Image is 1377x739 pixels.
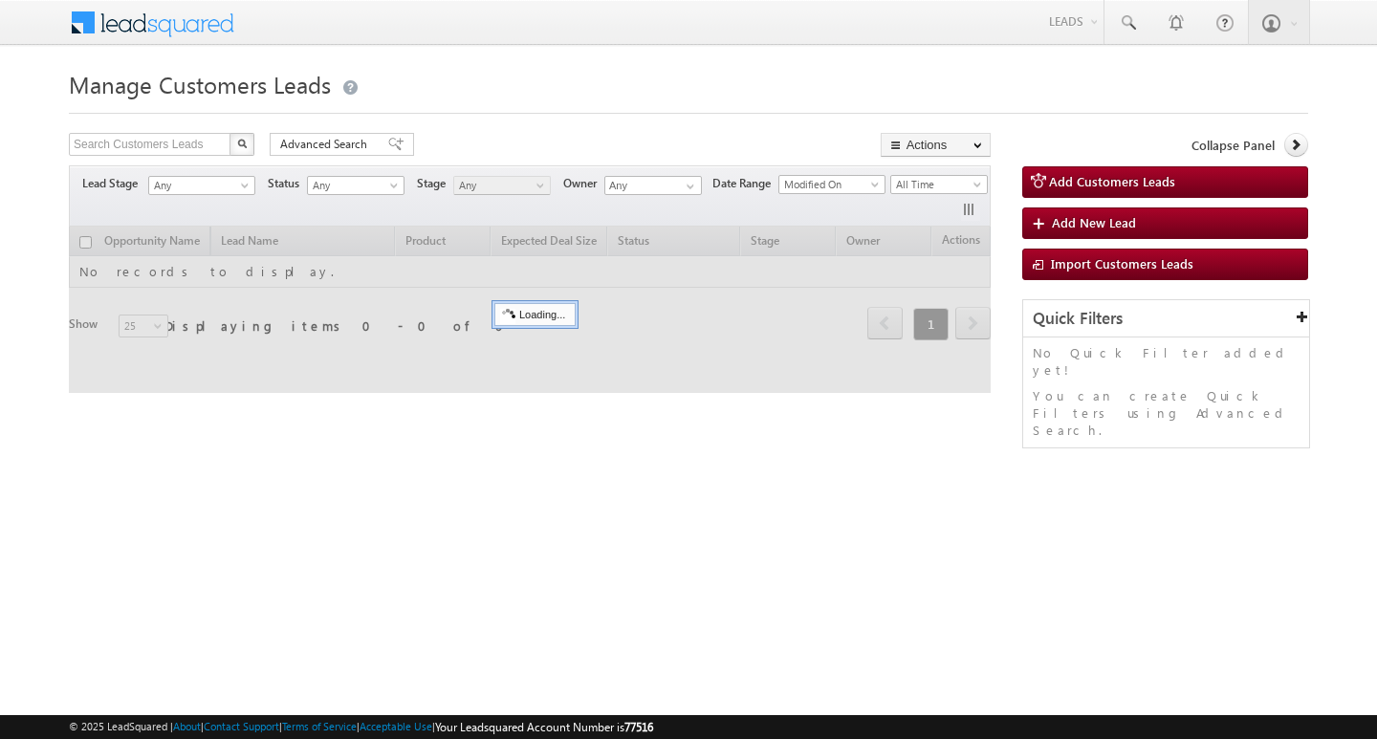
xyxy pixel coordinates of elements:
[624,720,653,734] span: 77516
[360,720,432,732] a: Acceptable Use
[268,175,307,192] span: Status
[778,175,885,194] a: Modified On
[881,133,991,157] button: Actions
[435,720,653,734] span: Your Leadsquared Account Number is
[69,69,331,99] span: Manage Customers Leads
[1191,137,1275,154] span: Collapse Panel
[1023,300,1309,337] div: Quick Filters
[308,177,399,194] span: Any
[173,720,201,732] a: About
[1051,255,1193,272] span: Import Customers Leads
[712,175,778,192] span: Date Range
[604,176,702,195] input: Type to Search
[237,139,247,148] img: Search
[204,720,279,732] a: Contact Support
[890,175,988,194] a: All Time
[453,176,551,195] a: Any
[676,177,700,196] a: Show All Items
[149,177,249,194] span: Any
[69,718,653,736] span: © 2025 LeadSquared | | | | |
[1052,214,1136,230] span: Add New Lead
[563,175,604,192] span: Owner
[1033,344,1300,379] p: No Quick Filter added yet!
[307,176,404,195] a: Any
[282,720,357,732] a: Terms of Service
[1033,387,1300,439] p: You can create Quick Filters using Advanced Search.
[148,176,255,195] a: Any
[891,176,982,193] span: All Time
[494,303,576,326] div: Loading...
[417,175,453,192] span: Stage
[82,175,145,192] span: Lead Stage
[454,177,545,194] span: Any
[280,136,373,153] span: Advanced Search
[1049,173,1175,189] span: Add Customers Leads
[779,176,879,193] span: Modified On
